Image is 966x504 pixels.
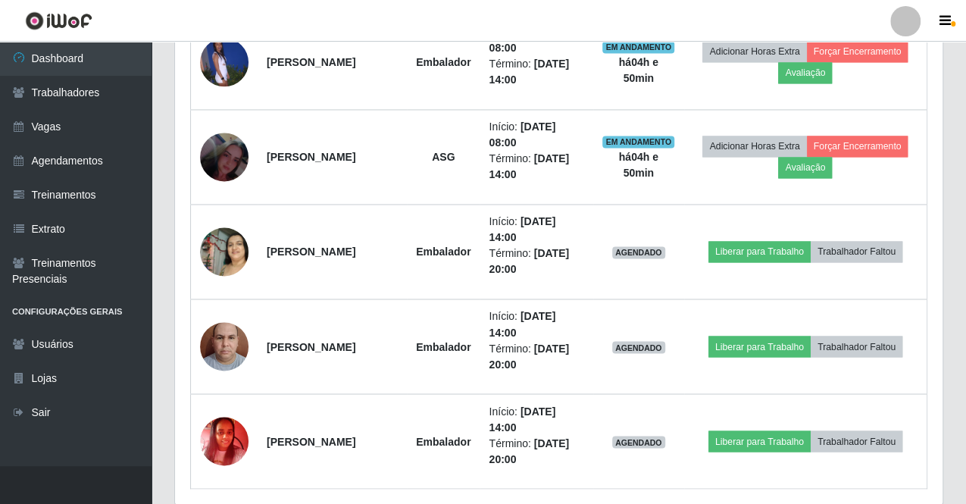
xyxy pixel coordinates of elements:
[489,56,583,88] li: Término:
[811,241,902,262] button: Trabalhador Faltou
[612,246,665,258] span: AGENDADO
[489,403,583,435] li: Início:
[432,151,455,163] strong: ASG
[702,41,806,62] button: Adicionar Horas Extra
[619,151,658,179] strong: há 04 h e 50 min
[778,157,832,178] button: Avaliação
[489,435,583,467] li: Término:
[25,11,92,30] img: CoreUI Logo
[267,340,355,352] strong: [PERSON_NAME]
[489,310,555,338] time: [DATE] 14:00
[708,430,811,452] button: Liberar para Trabalho
[489,340,583,372] li: Término:
[708,241,811,262] button: Liberar para Trabalho
[200,114,249,200] img: 1750085775570.jpeg
[416,56,470,68] strong: Embalador
[267,435,355,447] strong: [PERSON_NAME]
[489,308,583,340] li: Início:
[489,214,583,246] li: Início:
[811,430,902,452] button: Trabalhador Faltou
[489,119,583,151] li: Início:
[416,246,470,258] strong: Embalador
[778,62,832,83] button: Avaliação
[200,409,249,473] img: 1747400784122.jpeg
[619,56,658,84] strong: há 04 h e 50 min
[807,41,908,62] button: Forçar Encerramento
[708,336,811,357] button: Liberar para Trabalho
[602,41,674,53] span: EM ANDAMENTO
[702,136,806,157] button: Adicionar Horas Extra
[807,136,908,157] button: Forçar Encerramento
[612,436,665,448] span: AGENDADO
[811,336,902,357] button: Trabalhador Faltou
[489,121,555,149] time: [DATE] 08:00
[489,405,555,433] time: [DATE] 14:00
[267,56,355,68] strong: [PERSON_NAME]
[489,215,555,243] time: [DATE] 14:00
[200,38,249,86] img: 1745848645902.jpeg
[489,246,583,277] li: Término:
[267,246,355,258] strong: [PERSON_NAME]
[267,151,355,163] strong: [PERSON_NAME]
[416,435,470,447] strong: Embalador
[200,219,249,283] img: 1707916036047.jpeg
[602,136,674,148] span: EM ANDAMENTO
[200,314,249,378] img: 1708352184116.jpeg
[416,340,470,352] strong: Embalador
[612,341,665,353] span: AGENDADO
[489,151,583,183] li: Término:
